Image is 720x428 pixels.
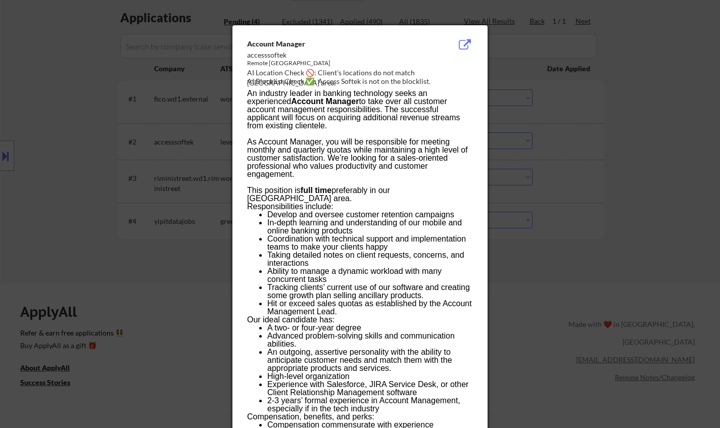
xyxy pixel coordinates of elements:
li: Experience with Salesforce, JIRA Service Desk, or other Client Relationship Management software [267,381,472,397]
div: Remote [GEOGRAPHIC_DATA] [247,59,422,68]
li: Hit or exceed sales quotas as established by the Account Management Lead. [267,300,472,316]
li: An outgoing, assertive personality with the ability to anticipate customer needs and match them w... [267,348,472,372]
li: A two- or four-year degree [267,324,472,332]
div: accesssoftek [247,50,422,60]
li: Tracking clients’ current use of our software and creating some growth plan selling ancillary pro... [267,283,472,300]
div: AI Blocklist Check ✅: Access Softek is not on the blocklist. [247,76,477,86]
b: Account Manager [291,97,359,106]
li: Advanced problem-solving skills and communication abilities. [267,332,472,348]
b: full time [301,186,331,195]
div: An industry leader in banking technology seeks an experienced to take over all customer account m... [247,89,472,130]
li: Ability to manage a dynamic workload with many concurrent tasks [267,267,472,283]
li: Coordination with technical support and implementation teams to make your clients happy [267,235,472,251]
h3: Responsibilities include: [247,203,472,211]
li: 2-3 years’ formal experience in Account Management, especially if in the tech industry [267,397,472,413]
li: Taking detailed notes on client requests, concerns, and interactions [267,251,472,267]
div: As Account Manager, you will be responsible for meeting monthly and quarterly quotas while mainta... [247,138,472,178]
li: Develop and oversee customer retention campaigns [267,211,472,219]
h3: Our ideal candidate has: [247,316,472,324]
h3: Compensation, benefits, and perks: [247,413,472,421]
li: In-depth learning and understanding of our mobile and online banking products [267,219,472,235]
li: High-level organization [267,372,472,381]
div: This position is preferably in our [GEOGRAPHIC_DATA] area. [247,186,472,203]
div: Account Manager [247,39,422,49]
